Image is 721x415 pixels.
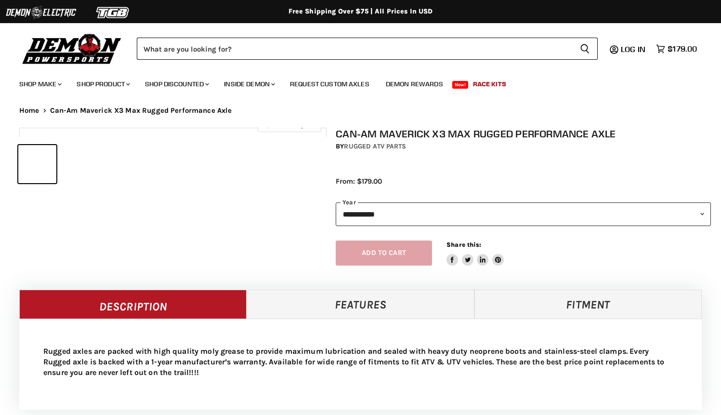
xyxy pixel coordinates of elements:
a: Shop Discounted [138,74,215,94]
a: Description [19,290,247,319]
img: TGB Logo 2 [77,3,149,22]
button: Search [572,38,598,60]
span: $179.00 [668,44,697,54]
a: $179.00 [651,42,702,56]
aside: Share this: [446,241,504,266]
a: Shop Make [12,74,67,94]
form: Product [137,38,598,60]
span: Share this: [446,241,481,248]
a: Race Kits [466,74,513,94]
a: Inside Demon [217,74,281,94]
a: Request Custom Axles [283,74,377,94]
a: Rugged ATV Parts [344,142,406,150]
select: year [336,202,711,226]
h1: Can-Am Maverick X3 Max Rugged Performance Axle [336,128,711,140]
span: Can-Am Maverick X3 Max Rugged Performance Axle [50,107,232,115]
span: New! [452,81,469,89]
span: Log in [621,44,645,54]
a: Features [247,290,474,319]
input: Search [137,38,572,60]
img: Demon Powersports [19,31,125,66]
a: Demon Rewards [379,74,450,94]
span: Click to expand [262,121,316,129]
button: IMAGE thumbnail [18,145,56,183]
span: From: $179.00 [336,177,382,186]
a: Log in [616,45,651,54]
a: Fitment [474,290,702,319]
a: Home [19,107,39,115]
div: by [336,141,711,152]
img: Demon Electric Logo 2 [5,3,77,22]
a: Shop Product [69,74,136,94]
ul: Main menu [12,70,695,94]
p: Rugged axles are packed with high quality moly grease to provide maximum lubrication and sealed w... [43,346,678,378]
